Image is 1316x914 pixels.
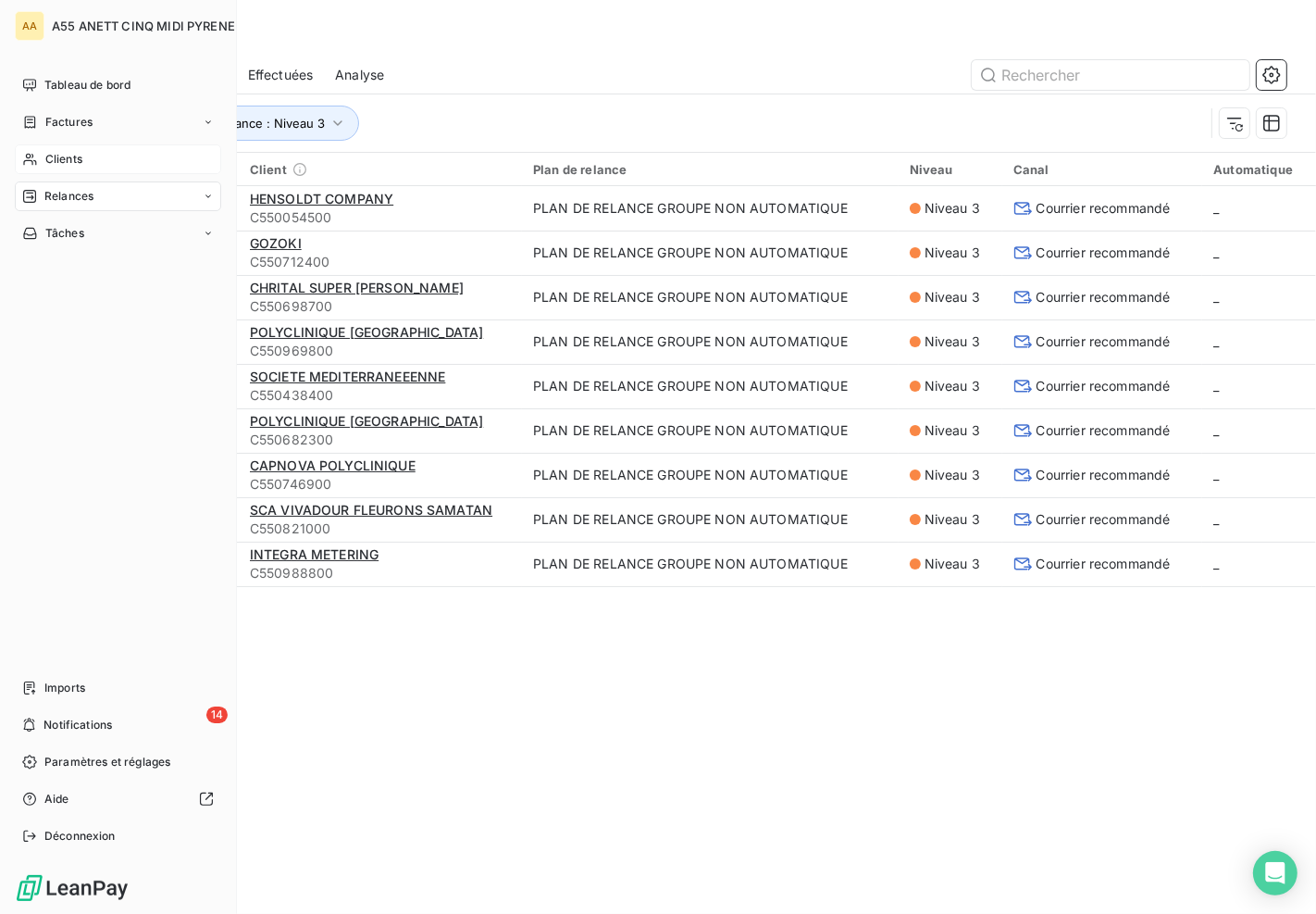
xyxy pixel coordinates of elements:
[972,60,1249,90] input: Rechercher
[250,386,511,405] span: C550438400
[1213,422,1219,438] span: _
[250,457,416,473] span: CAPNOVA POLYCLINIQUE
[250,520,511,538] span: C550821000
[1037,555,1171,573] span: Courrier recommandé
[1213,200,1219,216] span: _
[925,377,980,395] span: Niveau 3
[522,231,899,275] td: PLAN DE RELANCE GROUPE NON AUTOMATIQUE
[1037,421,1171,440] span: Courrier recommandé
[250,280,464,295] span: CHRITAL SUPER [PERSON_NAME]
[522,408,899,453] td: PLAN DE RELANCE GROUPE NON AUTOMATIQUE
[250,324,484,340] span: POLYCLINIQUE [GEOGRAPHIC_DATA]
[250,208,511,227] span: C550054500
[533,162,888,177] div: Plan de relance
[1037,288,1171,307] span: Courrier recommandé
[248,66,314,84] span: Effectuées
[522,186,899,231] td: PLAN DE RELANCE GROUPE NON AUTOMATIQUE
[45,114,93,131] span: Factures
[44,77,130,94] span: Tableau de bord
[1037,377,1171,395] span: Courrier recommandé
[925,244,980,262] span: Niveau 3
[158,116,325,131] span: Niveau de relance : Niveau 3
[1213,378,1219,394] span: _
[1037,332,1171,351] span: Courrier recommandé
[925,288,980,307] span: Niveau 3
[250,297,511,316] span: C550698700
[925,199,980,218] span: Niveau 3
[44,188,93,205] span: Relances
[1037,466,1171,484] span: Courrier recommandé
[250,546,379,562] span: INTEGRA METERING
[250,191,393,207] span: HENSOLDT COMPANY
[44,791,69,808] span: Aide
[1213,289,1219,305] span: _
[250,431,511,449] span: C550682300
[925,555,980,573] span: Niveau 3
[45,151,82,168] span: Clients
[522,319,899,364] td: PLAN DE RELANCE GROUPE NON AUTOMATIQUE
[925,510,980,529] span: Niveau 3
[1253,851,1297,895] div: Open Intercom Messenger
[925,421,980,440] span: Niveau 3
[910,162,991,177] div: Niveau
[250,475,511,494] span: C550746900
[15,11,44,41] div: AA
[250,502,492,518] span: SCA VIVADOUR FLEURONS SAMATAN
[206,707,228,723] span: 14
[522,275,899,319] td: PLAN DE RELANCE GROUPE NON AUTOMATIQUE
[1213,511,1219,527] span: _
[45,225,84,242] span: Tâches
[52,19,250,33] span: A55 ANETT CINQ MIDI PYRENEES
[250,413,484,429] span: POLYCLINIQUE [GEOGRAPHIC_DATA]
[925,466,980,484] span: Niveau 3
[15,784,221,814] a: Aide
[522,542,899,586] td: PLAN DE RELANCE GROUPE NON AUTOMATIQUE
[1037,199,1171,218] span: Courrier recommandé
[1213,467,1219,482] span: _
[1213,162,1305,177] div: Automatique
[1213,333,1219,349] span: _
[44,754,170,770] span: Paramètres et réglages
[250,253,511,271] span: C550712400
[522,497,899,542] td: PLAN DE RELANCE GROUPE NON AUTOMATIQUE
[1037,244,1171,262] span: Courrier recommandé
[250,342,511,360] span: C550969800
[1213,244,1219,260] span: _
[250,369,446,384] span: SOCIETE MEDITERRANEEENNE
[44,828,116,845] span: Déconnexion
[250,235,302,251] span: GOZOKI
[15,873,130,903] img: Logo LeanPay
[1037,510,1171,529] span: Courrier recommandé
[1213,556,1219,571] span: _
[43,717,112,733] span: Notifications
[250,564,511,582] span: C550988800
[522,364,899,408] td: PLAN DE RELANCE GROUPE NON AUTOMATIQUE
[1013,162,1192,177] div: Canal
[335,66,384,84] span: Analyse
[925,332,980,351] span: Niveau 3
[44,680,85,696] span: Imports
[131,106,359,141] button: Niveau de relance : Niveau 3
[522,453,899,497] td: PLAN DE RELANCE GROUPE NON AUTOMATIQUE
[250,162,287,177] span: Client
